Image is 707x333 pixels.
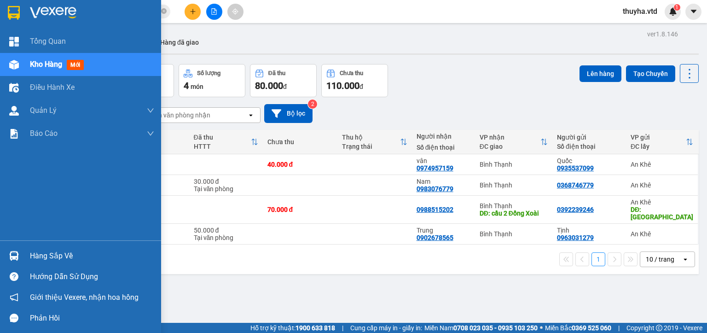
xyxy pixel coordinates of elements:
span: caret-down [690,7,698,16]
span: Miền Nam [424,323,538,333]
div: 0368746779 [557,181,594,189]
span: đ [359,83,363,90]
span: mới [67,60,84,70]
div: 10 / trang [646,255,674,264]
span: plus [190,8,196,15]
button: Đã thu80.000đ [250,64,317,97]
th: Toggle SortBy [189,130,263,154]
img: solution-icon [9,129,19,139]
sup: 2 [308,99,317,109]
div: 0974957159 [88,30,162,43]
div: Bình Thạnh [480,230,548,238]
img: warehouse-icon [9,251,19,261]
span: Nhận: [88,9,110,18]
div: ĐC lấy [631,143,686,150]
span: close-circle [161,8,167,14]
span: 110.000 [326,80,359,91]
div: HTTT [194,143,251,150]
th: Toggle SortBy [337,130,412,154]
div: An Khê [631,199,693,206]
div: Chưa thu [267,138,333,146]
div: 0935537099 [8,30,81,43]
span: message [10,314,18,322]
div: 0963031279 [557,234,594,241]
div: Hướng dẫn sử dụng [30,270,154,284]
div: Tại văn phòng [194,234,258,241]
span: thuyha.vtd [615,6,665,17]
div: 0988515202 [417,206,453,213]
span: 1 [675,4,678,11]
button: caret-down [685,4,701,20]
div: vân [88,19,162,30]
span: Kho hàng [30,60,62,69]
button: Chưa thu110.000đ [321,64,388,97]
div: 0935537099 [557,164,594,172]
sup: 1 [674,4,680,11]
button: plus [185,4,201,20]
span: close-circle [161,7,167,16]
img: logo-vxr [8,6,20,20]
svg: open [682,256,689,263]
div: Chưa thu [340,70,363,76]
span: down [147,130,154,137]
span: | [618,323,620,333]
div: 50.000 đ [194,227,258,234]
div: 40.000 [87,48,163,61]
button: Bộ lọc [264,104,313,123]
img: dashboard-icon [9,37,19,47]
button: Lên hàng [580,65,621,82]
span: Tổng Quan [30,35,66,47]
div: VP gửi [631,134,686,141]
div: An Khê [631,230,693,238]
div: Bình Thạnh [480,181,548,189]
button: Tạo Chuyến [626,65,675,82]
span: aim [232,8,238,15]
div: 0392239246 [557,206,594,213]
div: Số lượng [197,70,220,76]
strong: 0369 525 060 [572,324,611,332]
svg: open [247,111,255,119]
div: DĐ: cầu 2 Đồng Xoài [480,210,548,217]
button: Hàng đã giao [153,31,206,53]
span: Điều hành xe [30,82,75,93]
div: Phản hồi [30,311,154,325]
th: Toggle SortBy [626,130,698,154]
div: DĐ: Đông Trường sơn [631,206,693,221]
div: Chọn văn phòng nhận [147,111,210,120]
div: Tịnh [557,227,621,234]
span: Miền Bắc [545,323,611,333]
div: Hàng sắp về [30,249,154,263]
th: Toggle SortBy [475,130,552,154]
div: Quốc [8,19,81,30]
div: Tên hàng: bột nhứt ( : 1 ) [8,67,162,78]
div: Bình Thạnh [88,8,162,19]
div: vân [417,157,470,164]
div: 0902678565 [417,234,453,241]
span: file-add [211,8,217,15]
img: icon-new-feature [669,7,677,16]
span: Hỗ trợ kỹ thuật: [250,323,335,333]
div: An Khê [8,8,81,19]
div: 0974957159 [417,164,453,172]
div: 0983076779 [417,185,453,193]
div: Nam [417,178,470,185]
div: Bình Thạnh [480,202,548,210]
span: Báo cáo [30,128,58,139]
button: Số lượng4món [179,64,245,97]
img: warehouse-icon [9,60,19,70]
span: notification [10,293,18,302]
div: Trạng thái [342,143,400,150]
strong: 1900 633 818 [296,324,335,332]
span: Giới thiệu Vexere, nhận hoa hồng [30,292,139,303]
span: 4 [184,80,189,91]
strong: 0708 023 035 - 0935 103 250 [453,324,538,332]
div: Số điện thoại [417,144,470,151]
div: 40.000 đ [267,161,333,168]
span: Cung cấp máy in - giấy in: [350,323,422,333]
span: ⚪️ [540,326,543,330]
div: 30.000 đ [194,178,258,185]
div: Số điện thoại [557,143,621,150]
div: VP nhận [480,134,540,141]
span: 80.000 [255,80,283,91]
span: CC : [87,51,99,60]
